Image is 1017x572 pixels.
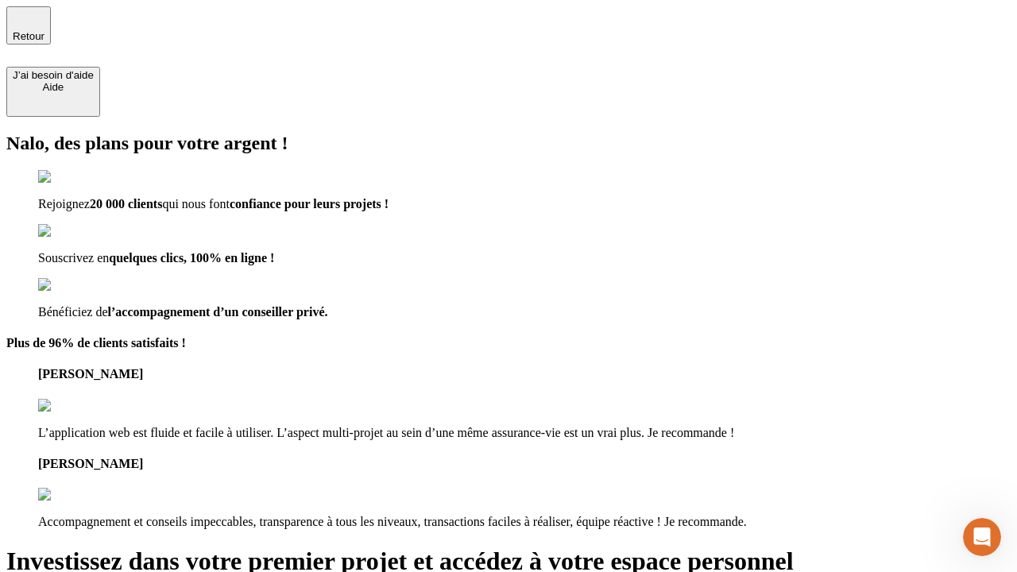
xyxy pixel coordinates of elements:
span: l’accompagnement d’un conseiller privé. [108,305,328,319]
span: Retour [13,30,44,42]
span: qui nous font [162,197,229,211]
img: reviews stars [38,399,117,413]
h4: [PERSON_NAME] [38,367,1011,381]
img: checkmark [38,224,106,238]
span: confiance pour leurs projets ! [230,197,389,211]
span: Bénéficiez de [38,305,108,319]
h4: Plus de 96% de clients satisfaits ! [6,336,1011,350]
span: 20 000 clients [90,197,163,211]
img: checkmark [38,170,106,184]
img: reviews stars [38,488,117,502]
h2: Nalo, des plans pour votre argent ! [6,133,1011,154]
span: quelques clics, 100% en ligne ! [109,251,274,265]
h4: [PERSON_NAME] [38,457,1011,471]
span: Rejoignez [38,197,90,211]
p: L’application web est fluide et facile à utiliser. L’aspect multi-projet au sein d’une même assur... [38,426,1011,440]
div: Aide [13,81,94,93]
iframe: Intercom live chat [963,518,1001,556]
p: Accompagnement et conseils impeccables, transparence à tous les niveaux, transactions faciles à r... [38,515,1011,529]
button: J’ai besoin d'aideAide [6,67,100,117]
img: checkmark [38,278,106,292]
button: Retour [6,6,51,44]
span: Souscrivez en [38,251,109,265]
div: J’ai besoin d'aide [13,69,94,81]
